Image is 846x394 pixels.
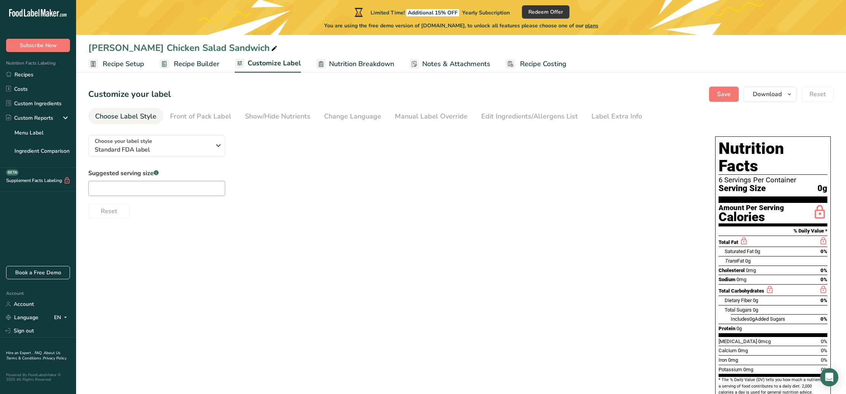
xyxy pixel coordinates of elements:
[235,55,301,73] a: Customize Label
[6,356,43,361] a: Terms & Conditions .
[174,59,219,69] span: Recipe Builder
[755,248,760,254] span: 0g
[462,9,510,16] span: Yearly Subscription
[95,137,152,145] span: Choose your label style
[406,9,459,16] span: Additional 15% OFF
[821,367,827,372] span: 0%
[245,111,310,122] div: Show/Hide Nutrients
[528,8,563,16] span: Redeem Offer
[159,55,219,73] a: Recipe Builder
[736,277,746,282] span: 0mg
[821,348,827,353] span: 0%
[736,326,742,331] span: 0g
[709,87,739,102] button: Save
[353,8,510,17] div: Limited Time!
[6,311,38,324] a: Language
[719,288,764,294] span: Total Carbohydrates
[6,266,70,279] a: Book a Free Demo
[719,184,766,193] span: Serving Size
[422,59,490,69] span: Notes & Attachments
[738,348,748,353] span: 0mg
[753,90,782,99] span: Download
[88,41,279,55] div: [PERSON_NAME] Chicken Salad Sandwich
[101,207,117,216] span: Reset
[103,59,144,69] span: Recipe Setup
[821,267,827,273] span: 0%
[719,176,827,184] div: 6 Servings Per Container
[409,55,490,73] a: Notes & Attachments
[6,39,70,52] button: Subscribe Now
[725,248,754,254] span: Saturated Fat
[6,350,60,361] a: About Us .
[725,258,744,264] span: Fat
[88,204,130,219] button: Reset
[329,59,394,69] span: Nutrition Breakdown
[817,184,827,193] span: 0g
[821,248,827,254] span: 0%
[719,339,757,344] span: [MEDICAL_DATA]
[758,339,771,344] span: 0mcg
[728,357,738,363] span: 0mg
[6,114,53,122] div: Custom Reports
[522,5,569,19] button: Redeem Offer
[821,316,827,322] span: 0%
[324,22,598,30] span: You are using the free demo version of [DOMAIN_NAME], to unlock all features please choose one of...
[95,145,211,154] span: Standard FDA label
[88,88,171,101] h1: Customize your label
[88,135,225,157] button: Choose your label style Standard FDA label
[725,258,737,264] i: Trans
[719,226,827,236] section: % Daily Value *
[324,111,381,122] div: Change Language
[95,111,156,122] div: Choose Label Style
[6,169,19,176] div: BETA
[719,367,742,372] span: Potassium
[717,90,731,99] span: Save
[753,307,758,313] span: 0g
[719,239,738,245] span: Total Fat
[719,204,784,212] div: Amount Per Serving
[6,350,33,356] a: Hire an Expert .
[821,339,827,344] span: 0%
[725,297,752,303] span: Dietary Fiber
[809,90,826,99] span: Reset
[54,313,70,322] div: EN
[170,111,231,122] div: Front of Pack Label
[585,22,598,29] span: plans
[719,212,784,223] div: Calories
[719,267,745,273] span: Cholesterol
[6,373,70,382] div: Powered By FoodLabelMaker © 2025 All Rights Reserved
[745,258,751,264] span: 0g
[801,87,834,102] button: Reset
[719,277,735,282] span: Sodium
[35,350,44,356] a: FAQ .
[395,111,468,122] div: Manual Label Override
[731,316,785,322] span: Includes Added Sugars
[821,277,827,282] span: 0%
[743,87,797,102] button: Download
[248,58,301,68] span: Customize Label
[753,297,758,303] span: 0g
[743,367,753,372] span: 0mg
[719,326,735,331] span: Protein
[821,297,827,303] span: 0%
[719,357,727,363] span: Iron
[481,111,578,122] div: Edit Ingredients/Allergens List
[316,55,394,73] a: Nutrition Breakdown
[88,55,144,73] a: Recipe Setup
[506,55,566,73] a: Recipe Costing
[520,59,566,69] span: Recipe Costing
[746,267,756,273] span: 0mg
[821,357,827,363] span: 0%
[719,140,827,175] h1: Nutrition Facts
[725,307,752,313] span: Total Sugars
[719,348,737,353] span: Calcium
[43,356,67,361] a: Privacy Policy
[88,169,225,178] label: Suggested serving size
[592,111,642,122] div: Label Extra Info
[749,316,755,322] span: 0g
[20,41,57,49] span: Subscribe Now
[820,368,838,386] div: Open Intercom Messenger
